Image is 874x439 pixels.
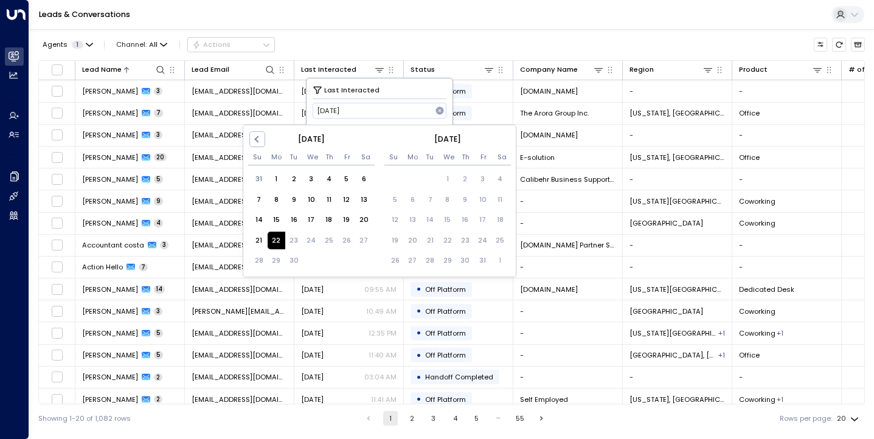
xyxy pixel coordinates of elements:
span: 5 [154,329,163,337]
div: Product [739,64,768,75]
div: Last Interacted [301,64,385,75]
div: Last Interacted [301,64,356,75]
div: Washington [718,328,725,338]
span: Coworking [739,196,775,206]
div: Lead Email [192,64,229,75]
div: Choose Sunday, September 7th, 2025 [250,191,268,209]
span: New York, NY [629,153,725,162]
div: Choose Sunday, September 21st, 2025 [250,232,268,249]
span: Adam Moses [82,306,138,316]
span: Coworking [739,328,775,338]
div: Wednesday [307,153,316,162]
div: Not available Friday, October 3rd, 2025 [474,171,491,188]
div: Choose Tuesday, September 16th, 2025 [285,212,303,229]
td: - [732,125,842,146]
div: Thursday [325,153,334,162]
div: Choose Tuesday, September 2nd, 2025 [285,171,303,188]
div: Sunday [389,153,398,162]
td: - [623,235,732,256]
div: Choose Monday, September 15th, 2025 [268,212,285,229]
div: Not available Friday, October 31st, 2025 [474,252,491,270]
div: • [416,391,421,407]
span: Adetola Abiade [82,395,138,404]
td: - [513,345,623,366]
span: Coworking [739,218,775,228]
div: Choose Wednesday, September 10th, 2025 [303,191,321,209]
span: Mar 04, 2025 [301,108,324,118]
td: - [732,235,842,256]
span: The Arora Group Inc. [520,108,589,118]
span: mainstreetappsolution1@outlook.com [192,372,287,382]
span: Toggle select row [51,217,63,229]
span: Off Platform [425,285,466,294]
span: Self Employed [520,395,568,404]
div: Not available Friday, October 17th, 2025 [474,212,491,229]
span: 2 [154,373,162,382]
div: Company Name [520,64,604,75]
span: Toggle select row [51,371,63,383]
td: - [513,190,623,212]
span: 1 [72,41,83,49]
span: Toggle select all [51,64,63,76]
button: Go to page 55 [513,411,527,426]
span: Washington, DC [629,108,725,118]
span: Aaron Mead [82,86,138,96]
div: Monday [408,153,416,162]
div: Saturday [361,153,370,162]
div: Not available Tuesday, September 23rd, 2025 [285,232,303,249]
div: Not available Tuesday, October 21st, 2025 [421,232,439,249]
button: Archived Leads [851,38,865,52]
div: Not available Thursday, October 30th, 2025 [456,252,474,270]
span: Handoff Completed [425,372,493,382]
span: 3 [154,131,162,139]
span: Sep 19, 2025 [301,328,324,338]
span: Abhishek Aryaman [82,196,138,206]
td: - [623,257,732,278]
div: • [416,347,421,364]
div: Not available Friday, October 24th, 2025 [474,232,491,249]
div: Not available Sunday, October 19th, 2025 [386,232,404,249]
span: Coworking [739,395,775,404]
div: Lead Name [82,64,166,75]
div: Not available Saturday, October 11th, 2025 [491,191,509,209]
span: quimioterapia@nucleon.med.br [192,240,287,250]
div: Dedicated Desk [777,395,783,404]
span: Toggle select row [51,195,63,207]
div: Choose Wednesday, September 3rd, 2025 [303,171,321,188]
p: 03:04 AM [364,372,397,382]
div: Not available Wednesday, October 8th, 2025 [439,191,457,209]
div: Not available Sunday, September 28th, 2025 [250,252,268,270]
span: Toggle select row [51,393,63,406]
div: Choose Friday, September 5th, 2025 [338,171,355,188]
div: Choose Monday, September 1st, 2025 [268,171,285,188]
td: - [513,367,623,388]
div: Not available Wednesday, October 22nd, 2025 [439,232,457,249]
div: Not available Monday, September 29th, 2025 [268,252,285,270]
span: Toggle select row [51,283,63,296]
div: Region [629,64,713,75]
div: Status [411,64,494,75]
span: adam@ellis.com [192,306,287,316]
span: New York, NY [629,395,725,404]
div: Not available Saturday, October 18th, 2025 [491,212,509,229]
span: ReadyJob.org [520,86,578,96]
span: Aaron Beaver [82,108,138,118]
p: 12:35 PM [369,328,397,338]
td: - [513,213,623,234]
td: - [732,257,842,278]
td: - [732,80,842,102]
div: Not available Tuesday, October 7th, 2025 [421,191,439,209]
div: Not available Saturday, September 27th, 2025 [355,232,373,249]
span: Jul 07, 2025 [301,86,324,96]
span: Aaron Mead [82,130,138,140]
span: 7 [154,109,163,117]
div: Choose Friday, September 12th, 2025 [338,191,355,209]
div: Button group with a nested menu [187,37,275,52]
p: 09:55 AM [364,285,397,294]
span: amead@readyjob.org [192,130,287,140]
p: 10:49 AM [366,306,397,316]
span: Adam Kaplan [82,285,138,294]
div: Not available Friday, October 10th, 2025 [474,191,491,209]
div: Month October, 2025 [386,168,509,270]
div: Not available Thursday, October 9th, 2025 [456,191,474,209]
